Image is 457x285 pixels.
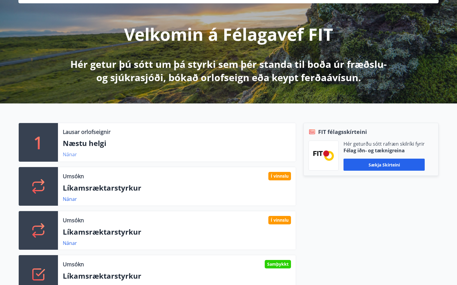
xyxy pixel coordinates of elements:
p: Líkamsræktarstyrkur [63,227,291,237]
p: Umsókn [63,260,84,268]
img: FPQVkF9lTnNbbaRSFyT17YYeljoOGk5m51IhT0bO.png [313,150,334,160]
div: Í vinnslu [268,216,291,224]
p: Umsókn [63,172,84,180]
p: Velkomin á Félagavef FIT [124,23,333,46]
button: Sækja skírteini [344,159,425,171]
p: 1 [34,131,43,154]
p: Líkamsræktarstyrkur [63,183,291,193]
a: Nánar [63,196,77,202]
div: Í vinnslu [268,172,291,180]
p: Félag iðn- og tæknigreina [344,147,425,154]
a: Nánar [63,151,77,158]
p: Hér geturðu sótt rafræn skilríki fyrir [344,141,425,147]
p: Lausar orlofseignir [63,128,110,136]
p: Umsókn [63,216,84,224]
div: Samþykkt [265,260,291,268]
p: Líkamsræktarstyrkur [63,271,291,281]
p: Hér getur þú sótt um þá styrki sem þér standa til boða úr fræðslu- og sjúkrasjóði, bókað orlofsei... [69,58,388,84]
span: FIT félagsskírteini [318,128,367,136]
a: Nánar [63,240,77,246]
p: Næstu helgi [63,138,291,148]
